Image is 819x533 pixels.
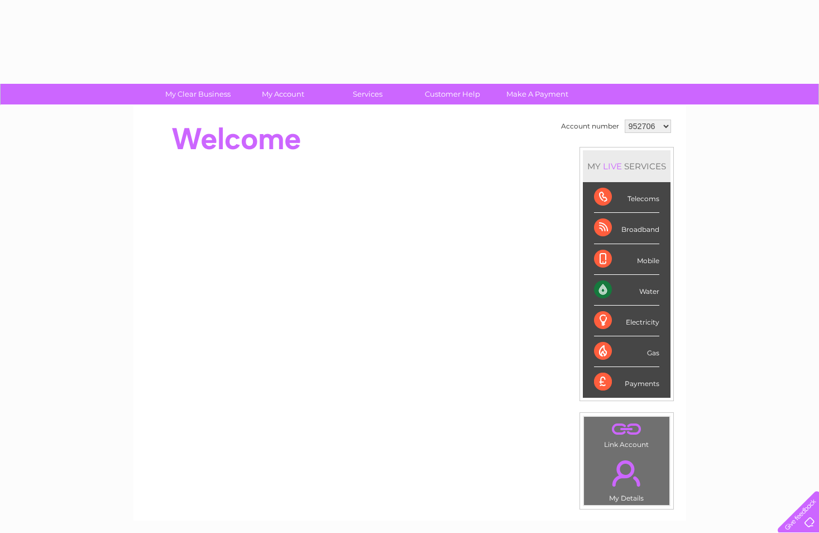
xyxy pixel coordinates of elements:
a: . [587,454,667,493]
div: Payments [594,367,659,397]
div: Water [594,275,659,306]
div: Electricity [594,306,659,336]
div: LIVE [601,161,624,172]
a: My Account [237,84,329,104]
td: My Details [583,451,670,506]
div: Broadband [594,213,659,244]
a: My Clear Business [152,84,244,104]
td: Account number [558,117,622,136]
div: Telecoms [594,182,659,213]
a: . [587,420,667,439]
td: Link Account [583,416,670,451]
a: Make A Payment [491,84,583,104]
div: Mobile [594,244,659,275]
a: Customer Help [406,84,499,104]
div: Gas [594,336,659,367]
a: Services [322,84,414,104]
div: MY SERVICES [583,150,670,182]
